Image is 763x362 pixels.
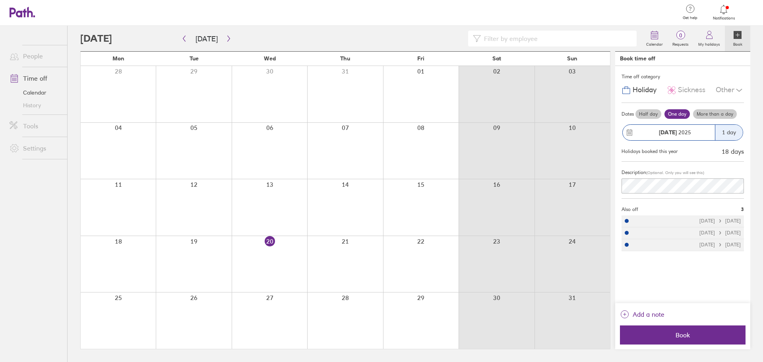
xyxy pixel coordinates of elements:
span: 2025 [659,129,691,136]
button: Add a note [620,308,664,321]
strong: [DATE] [659,129,677,136]
a: Book [725,26,750,51]
span: (Optional. Only you will see this) [646,170,704,175]
a: Settings [3,140,67,156]
div: Time off category [622,71,744,83]
span: 3 [741,207,744,212]
span: Sat [492,55,501,62]
div: Book time off [620,55,655,62]
label: Half day [635,109,661,119]
a: My holidays [693,26,725,51]
div: [DATE] [DATE] [699,218,741,224]
span: Dates [622,111,634,117]
a: Calendar [3,86,67,99]
a: Calendar [641,26,668,51]
span: Fri [417,55,424,62]
button: [DATE] [189,32,224,45]
span: Sun [567,55,577,62]
span: Thu [340,55,350,62]
span: Also off [622,207,638,212]
span: Description [622,169,646,175]
span: Tue [190,55,199,62]
label: Book [728,40,747,47]
a: Notifications [711,4,737,21]
span: Wed [264,55,276,62]
label: Calendar [641,40,668,47]
label: More than a day [693,109,737,119]
a: Time off [3,70,67,86]
label: One day [664,109,690,119]
span: Mon [112,55,124,62]
button: Book [620,325,746,345]
span: Get help [677,15,703,20]
div: Other [716,83,744,98]
div: [DATE] [DATE] [699,230,741,236]
a: Tools [3,118,67,134]
span: Add a note [633,308,664,321]
button: [DATE] 20251 day [622,120,744,145]
input: Filter by employee [481,31,632,46]
span: Holiday [633,86,656,94]
div: 18 days [722,148,744,155]
span: 0 [668,32,693,39]
label: Requests [668,40,693,47]
label: My holidays [693,40,725,47]
div: 1 day [715,125,743,140]
a: 0Requests [668,26,693,51]
a: History [3,99,67,112]
div: Holidays booked this year [622,149,678,154]
span: Sickness [678,86,705,94]
div: [DATE] [DATE] [699,242,741,248]
span: Book [626,331,740,339]
span: Notifications [711,16,737,21]
a: People [3,48,67,64]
